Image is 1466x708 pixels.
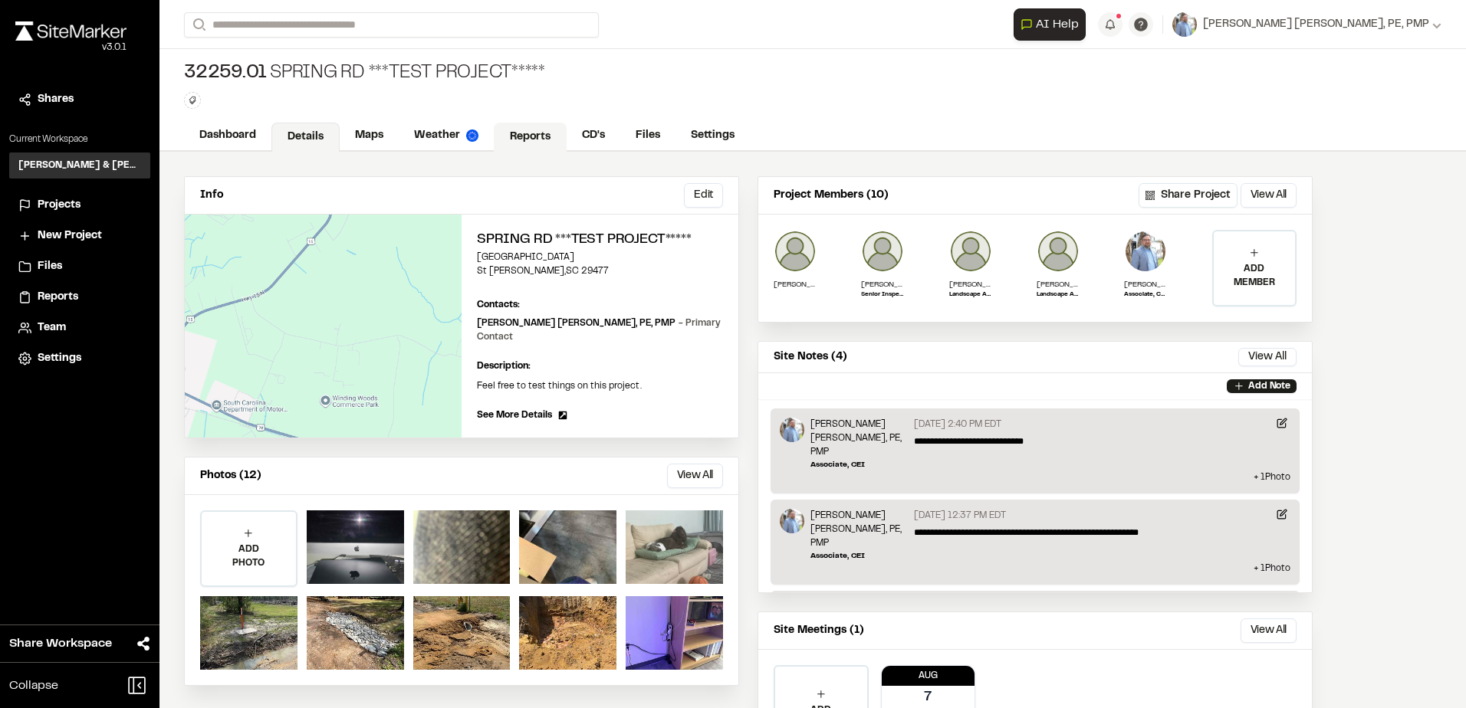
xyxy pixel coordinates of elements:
[861,290,904,300] p: Senior Inspector
[914,509,1006,523] p: [DATE] 12:37 PM EDT
[477,408,552,422] span: See More Details
[810,550,908,562] p: Associate, CEI
[620,121,675,150] a: Files
[780,562,1290,575] p: + 1 Photo
[780,470,1290,484] p: + 1 Photo
[1014,8,1086,41] button: Open AI Assistant
[949,230,992,273] img: Michael Ethridge
[200,467,261,484] p: Photos (12)
[18,228,141,244] a: New Project
[38,228,102,244] span: New Project
[38,258,62,275] span: Files
[494,123,567,152] a: Reports
[1238,348,1297,366] button: View All
[1037,230,1080,273] img: Erika Mueller
[15,21,127,41] img: rebrand.png
[774,279,817,290] p: [PERSON_NAME]
[1124,290,1167,300] p: Associate, CEI
[38,91,74,108] span: Shares
[477,316,723,344] p: [PERSON_NAME] [PERSON_NAME], PE, PMP
[810,459,908,470] p: Associate, CEI
[1036,15,1079,34] span: AI Help
[882,669,975,683] p: Aug
[18,258,141,275] a: Files
[774,349,847,365] p: Site Notes (4)
[1172,12,1441,37] button: [PERSON_NAME] [PERSON_NAME], PE, PMP
[1241,618,1297,643] button: View All
[567,121,620,150] a: CD's
[18,320,141,336] a: Team
[667,464,723,488] button: View All
[38,350,81,367] span: Settings
[38,197,81,214] span: Projects
[1248,379,1290,393] p: Add Note
[202,542,296,570] p: ADD PHOTO
[477,298,520,312] p: Contacts:
[924,687,932,708] p: 7
[780,418,804,442] img: J. Mike Simpson Jr., PE, PMP
[1139,183,1238,208] button: Share Project
[15,41,127,54] div: Oh geez...please don't...
[184,61,267,86] span: 32259.01
[774,187,889,204] p: Project Members (10)
[200,187,223,204] p: Info
[1172,12,1197,37] img: User
[1241,183,1297,208] button: View All
[861,279,904,290] p: [PERSON_NAME] III
[684,183,723,208] button: Edit
[9,133,150,146] p: Current Workspace
[774,622,864,639] p: Site Meetings (1)
[399,121,494,150] a: Weather
[675,121,750,150] a: Settings
[780,509,804,533] img: J. Mike Simpson Jr., PE, PMP
[949,290,992,300] p: Landscape Architect
[18,91,141,108] a: Shares
[1037,290,1080,300] p: Landscape Architect
[271,123,340,152] a: Details
[1037,279,1080,290] p: [PERSON_NAME]
[18,159,141,172] h3: [PERSON_NAME] & [PERSON_NAME] Inc.
[38,320,66,336] span: Team
[477,379,723,393] p: Feel free to test things on this project.
[810,509,908,550] p: [PERSON_NAME] [PERSON_NAME], PE, PMP
[18,289,141,306] a: Reports
[184,121,271,150] a: Dashboard
[18,350,141,367] a: Settings
[1214,262,1295,290] p: ADD MEMBER
[466,129,478,142] img: precipai.png
[38,289,78,306] span: Reports
[1124,279,1167,290] p: [PERSON_NAME] [PERSON_NAME], PE, PMP
[477,359,723,373] p: Description:
[9,634,112,653] span: Share Workspace
[184,92,201,109] button: Edit Tags
[949,279,992,290] p: [PERSON_NAME]
[774,230,817,273] img: John Norris
[9,677,58,695] span: Collapse
[1203,16,1429,33] span: [PERSON_NAME] [PERSON_NAME], PE, PMP
[914,418,1001,431] p: [DATE] 2:40 PM EDT
[810,418,908,459] p: [PERSON_NAME] [PERSON_NAME], PE, PMP
[861,230,904,273] img: Glenn David Smoak III
[477,264,723,278] p: St [PERSON_NAME] , SC 29477
[1124,230,1167,273] img: J. Mike Simpson Jr., PE, PMP
[184,12,212,38] button: Search
[477,251,723,264] p: [GEOGRAPHIC_DATA]
[340,121,399,150] a: Maps
[18,197,141,214] a: Projects
[477,320,721,341] span: - Primary Contact
[1014,8,1092,41] div: Open AI Assistant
